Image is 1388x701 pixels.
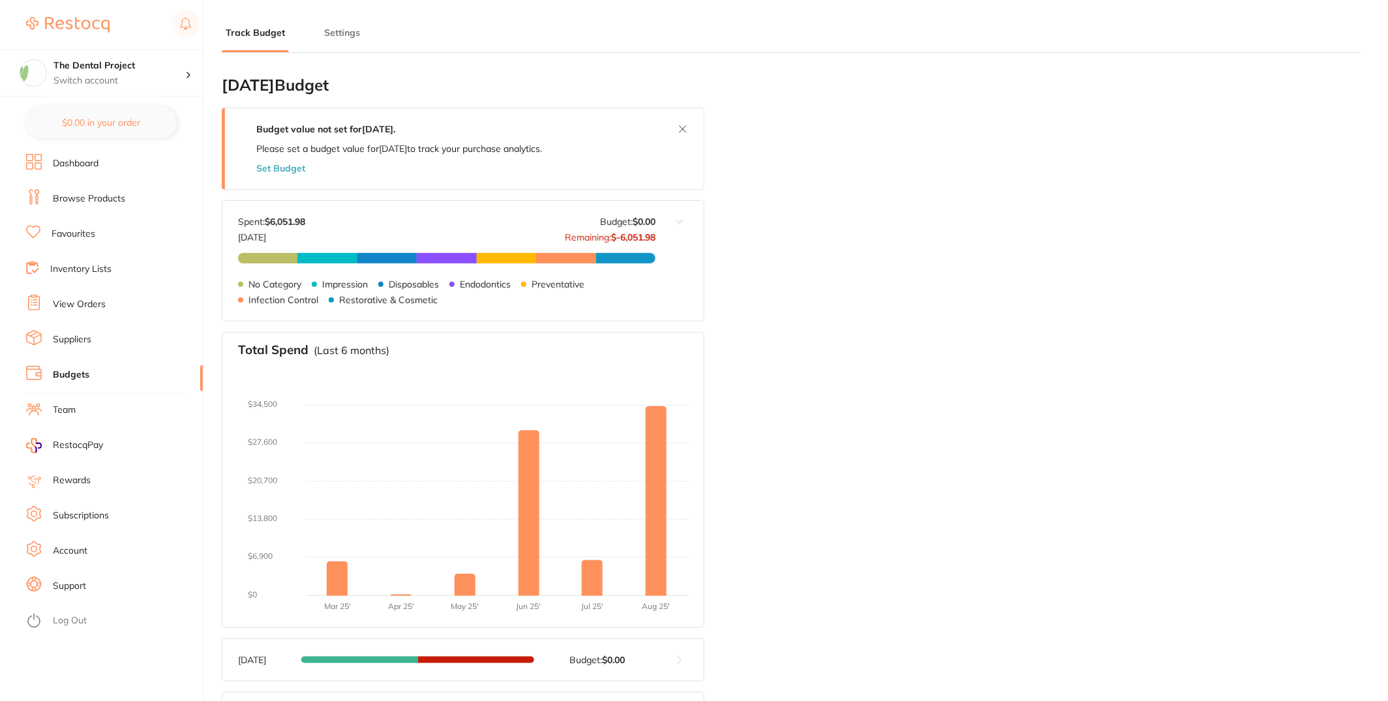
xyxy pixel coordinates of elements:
strong: $0.00 [633,216,656,228]
p: [DATE] [238,227,305,243]
a: Log Out [53,614,87,627]
button: Set Budget [256,163,305,173]
a: View Orders [53,298,106,311]
button: Settings [320,27,364,39]
p: [DATE] [238,655,296,665]
a: Account [53,544,87,558]
img: The Dental Project [20,60,46,86]
button: Track Budget [222,27,289,39]
p: Preventative [532,279,584,290]
a: Support [53,580,86,593]
a: Dashboard [53,157,98,170]
p: Budget: [600,216,656,227]
a: Inventory Lists [50,263,112,276]
strong: $6,051.98 [265,216,305,228]
a: Restocq Logo [26,10,110,40]
img: RestocqPay [26,438,42,453]
h4: The Dental Project [53,59,185,72]
p: Restorative & Cosmetic [339,295,438,305]
p: No Category [249,279,301,290]
a: Suppliers [53,333,91,346]
p: Budget: [570,655,626,665]
strong: $-6,051.98 [611,231,656,243]
h2: [DATE] Budget [222,76,704,95]
button: $0.00 in your order [26,107,177,138]
a: Budgets [53,368,89,381]
p: Please set a budget value for [DATE] to track your purchase analytics. [256,143,542,154]
a: Team [53,404,76,417]
a: Favourites [52,228,95,241]
p: Infection Control [249,295,318,305]
p: (Last 6 months) [314,344,389,356]
p: Endodontics [460,279,511,290]
p: Switch account [53,74,185,87]
p: Impression [322,279,368,290]
a: Subscriptions [53,509,109,522]
img: Restocq Logo [26,17,110,33]
a: Browse Products [53,192,125,205]
span: RestocqPay [53,439,103,452]
strong: Budget value not set for [DATE] . [256,123,395,135]
p: Remaining: [565,227,656,243]
a: RestocqPay [26,438,103,453]
h3: Total Spend [238,343,309,357]
p: Spent: [238,216,305,227]
p: Disposables [389,279,439,290]
a: Rewards [53,474,91,487]
strong: $0.00 [603,654,626,666]
button: Log Out [26,611,199,632]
